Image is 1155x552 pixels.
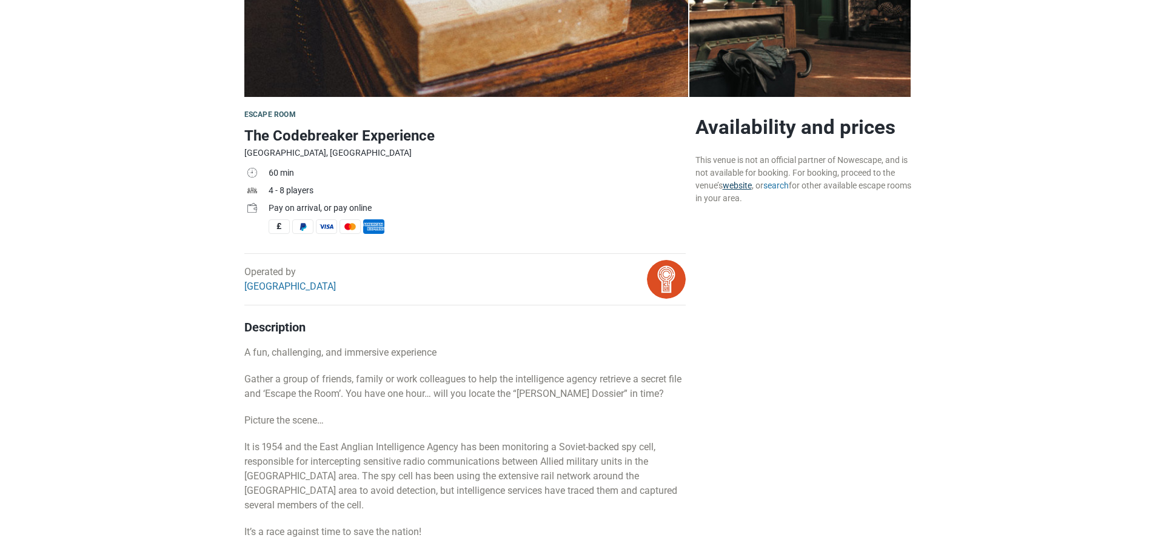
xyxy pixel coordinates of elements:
a: [GEOGRAPHIC_DATA] [244,281,336,292]
div: Operated by [244,265,336,294]
td: 4 - 8 players [269,183,686,201]
a: website [723,181,752,190]
span: Visa [316,219,337,234]
span: Cash [269,219,290,234]
td: 60 min [269,165,686,183]
span: MasterCard [340,219,361,234]
span: American Express [363,219,384,234]
h1: The Codebreaker Experience [244,125,686,147]
p: Gather a group of friends, family or work colleagues to help the intelligence agency retrieve a s... [244,372,686,401]
span: PayPal [292,219,313,234]
div: Pay on arrival, or pay online [269,202,686,214]
a: search [763,181,789,190]
p: Picture the scene… [244,413,686,428]
h2: Availability and prices [695,115,911,139]
p: A fun, challenging, and immersive experience [244,345,686,360]
p: It’s a race against time to save the nation! [244,525,686,539]
div: This venue is not an official partner of Nowescape, and is not available for booking. For booking... [695,154,911,205]
img: bitmap.png [647,260,686,299]
p: It is 1954 and the East Anglian Intelligence Agency has been monitoring a Soviet-backed spy cell,... [244,440,686,513]
div: [GEOGRAPHIC_DATA], [GEOGRAPHIC_DATA] [244,147,686,159]
h4: Description [244,320,686,334]
span: Escape room [244,110,296,119]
